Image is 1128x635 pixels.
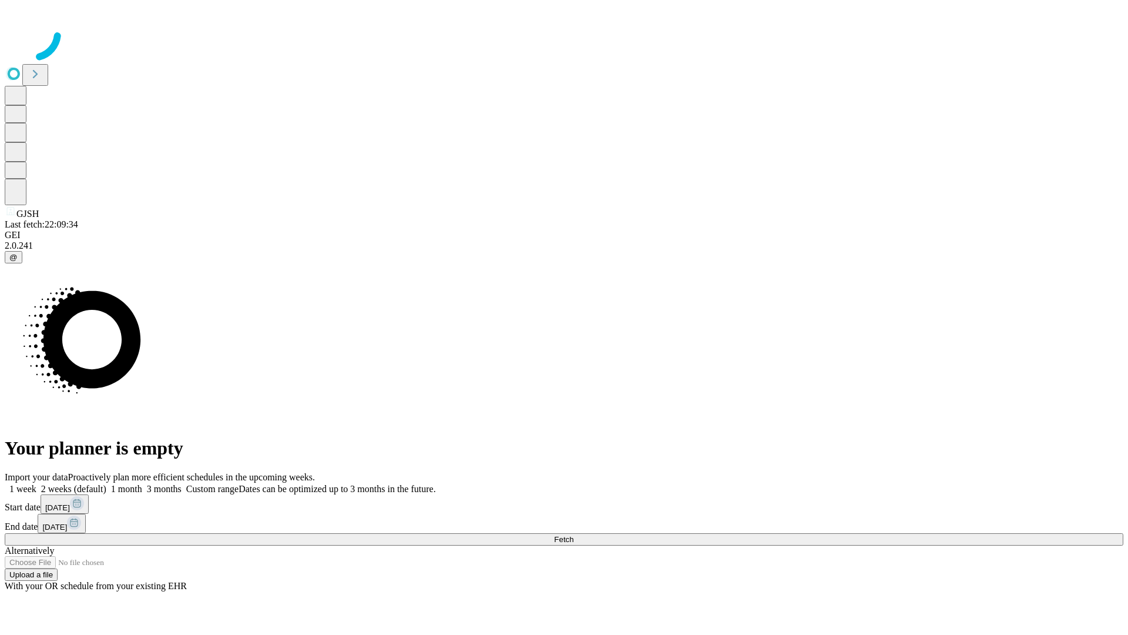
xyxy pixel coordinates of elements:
[16,209,39,219] span: GJSH
[38,514,86,533] button: [DATE]
[41,484,106,494] span: 2 weeks (default)
[147,484,182,494] span: 3 months
[186,484,239,494] span: Custom range
[5,219,78,229] span: Last fetch: 22:09:34
[5,581,187,591] span: With your OR schedule from your existing EHR
[9,253,18,262] span: @
[41,494,89,514] button: [DATE]
[5,494,1123,514] div: Start date
[239,484,435,494] span: Dates can be optimized up to 3 months in the future.
[68,472,315,482] span: Proactively plan more efficient schedules in the upcoming weeks.
[5,472,68,482] span: Import your data
[42,523,67,532] span: [DATE]
[5,546,54,556] span: Alternatively
[45,503,70,512] span: [DATE]
[554,535,573,544] span: Fetch
[111,484,142,494] span: 1 month
[5,230,1123,240] div: GEI
[5,533,1123,546] button: Fetch
[5,569,58,581] button: Upload a file
[5,251,22,263] button: @
[5,514,1123,533] div: End date
[5,240,1123,251] div: 2.0.241
[5,437,1123,459] h1: Your planner is empty
[9,484,36,494] span: 1 week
